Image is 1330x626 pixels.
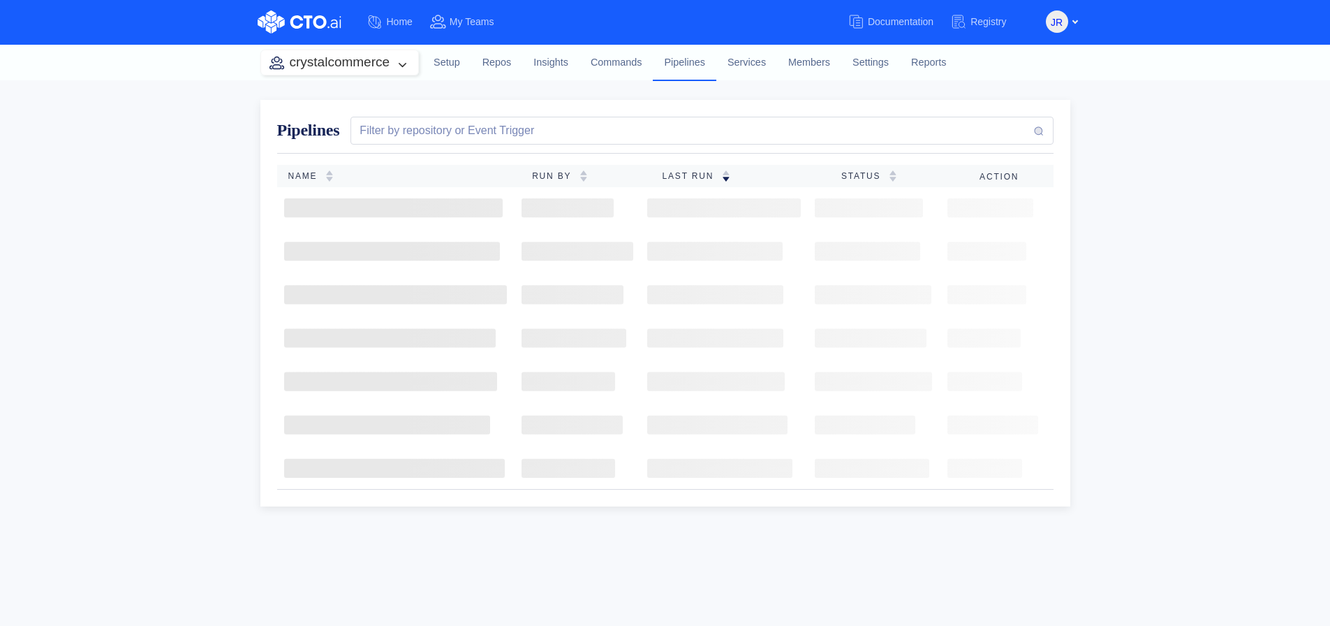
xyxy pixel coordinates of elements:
[777,44,841,82] a: Members
[716,44,777,82] a: Services
[579,44,653,82] a: Commands
[968,165,1053,187] th: Action
[868,16,933,27] span: Documentation
[848,9,950,35] a: Documentation
[970,16,1006,27] span: Registry
[471,44,523,82] a: Repos
[288,171,326,181] span: Name
[367,9,429,35] a: Home
[663,171,723,181] span: Last Run
[422,44,471,82] a: Setup
[325,170,334,182] img: sorting-empty.svg
[354,122,534,139] div: Filter by repository or Event Trigger
[277,121,340,139] span: Pipelines
[261,50,419,75] button: crystalcommerce
[258,10,341,34] img: CTO.ai Logo
[722,170,730,182] img: sorting-down.svg
[841,44,900,82] a: Settings
[841,171,889,181] span: Status
[1046,10,1068,33] button: JR
[900,44,957,82] a: Reports
[450,16,494,27] span: My Teams
[1051,11,1063,34] span: JR
[429,9,511,35] a: My Teams
[522,44,579,82] a: Insights
[387,16,413,27] span: Home
[889,170,897,182] img: sorting-empty.svg
[950,9,1023,35] a: Registry
[532,171,579,181] span: Run By
[579,170,588,182] img: sorting-empty.svg
[653,44,716,80] a: Pipelines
